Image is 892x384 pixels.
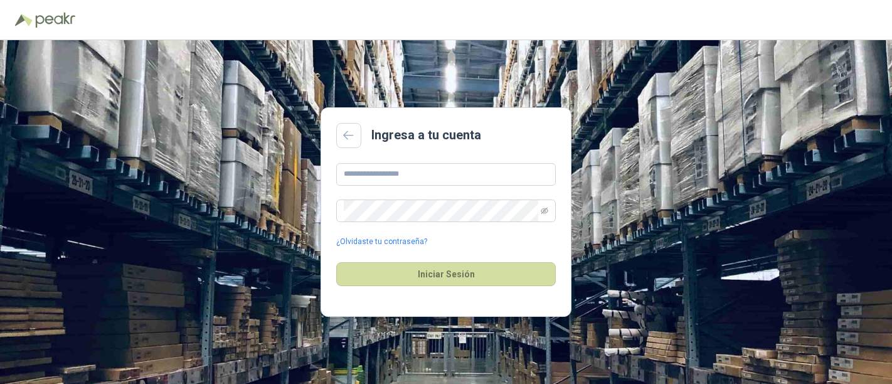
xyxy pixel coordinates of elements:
[336,262,556,286] button: Iniciar Sesión
[15,14,33,26] img: Logo
[541,207,548,215] span: eye-invisible
[371,125,481,145] h2: Ingresa a tu cuenta
[35,13,75,28] img: Peakr
[336,236,427,248] a: ¿Olvidaste tu contraseña?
